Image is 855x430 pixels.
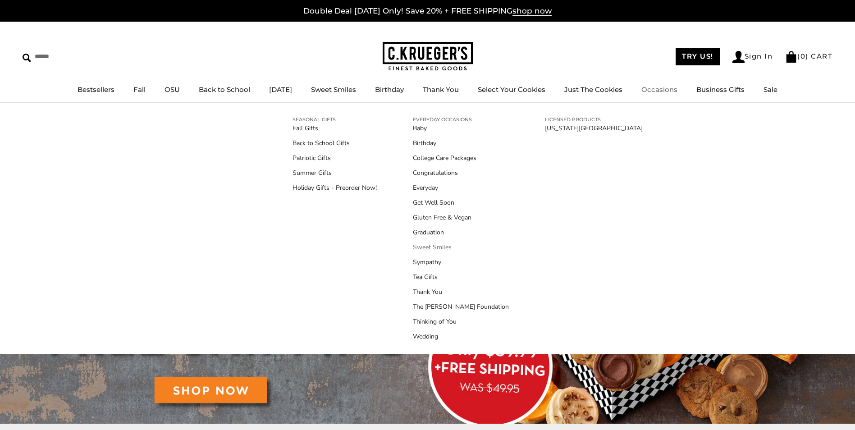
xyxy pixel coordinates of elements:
a: Thank You [413,287,509,297]
a: SEASONAL GIFTS [293,115,377,124]
a: (0) CART [785,52,832,60]
a: Baby [413,124,509,133]
a: Thank You [423,85,459,94]
a: Back to School [199,85,250,94]
a: Business Gifts [696,85,745,94]
a: Select Your Cookies [478,85,545,94]
img: Account [732,51,745,63]
span: shop now [512,6,552,16]
a: Birthday [375,85,404,94]
a: [US_STATE][GEOGRAPHIC_DATA] [545,124,643,133]
a: Get Well Soon [413,198,509,207]
a: LICENSED PRODUCTS [545,115,643,124]
a: Sweet Smiles [311,85,356,94]
a: Summer Gifts [293,168,377,178]
a: Congratulations [413,168,509,178]
a: EVERYDAY OCCASIONS [413,115,509,124]
a: Tea Gifts [413,272,509,282]
a: Sale [764,85,777,94]
input: Search [23,50,130,64]
a: OSU [165,85,180,94]
a: Sign In [732,51,773,63]
img: Bag [785,51,797,63]
a: Patriotic Gifts [293,153,377,163]
a: Bestsellers [78,85,114,94]
a: The [PERSON_NAME] Foundation [413,302,509,311]
a: Sweet Smiles [413,242,509,252]
a: Sympathy [413,257,509,267]
span: 0 [800,52,806,60]
img: C.KRUEGER'S [383,42,473,71]
img: Search [23,54,31,62]
a: Fall [133,85,146,94]
a: Fall Gifts [293,124,377,133]
a: Back to School Gifts [293,138,377,148]
a: Wedding [413,332,509,341]
a: Everyday [413,183,509,192]
a: Holiday Gifts - Preorder Now! [293,183,377,192]
a: TRY US! [676,48,720,65]
a: Birthday [413,138,509,148]
a: [DATE] [269,85,292,94]
a: College Care Packages [413,153,509,163]
a: Double Deal [DATE] Only! Save 20% + FREE SHIPPINGshop now [303,6,552,16]
a: Thinking of You [413,317,509,326]
a: Graduation [413,228,509,237]
a: Occasions [641,85,677,94]
a: Just The Cookies [564,85,622,94]
a: Gluten Free & Vegan [413,213,509,222]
